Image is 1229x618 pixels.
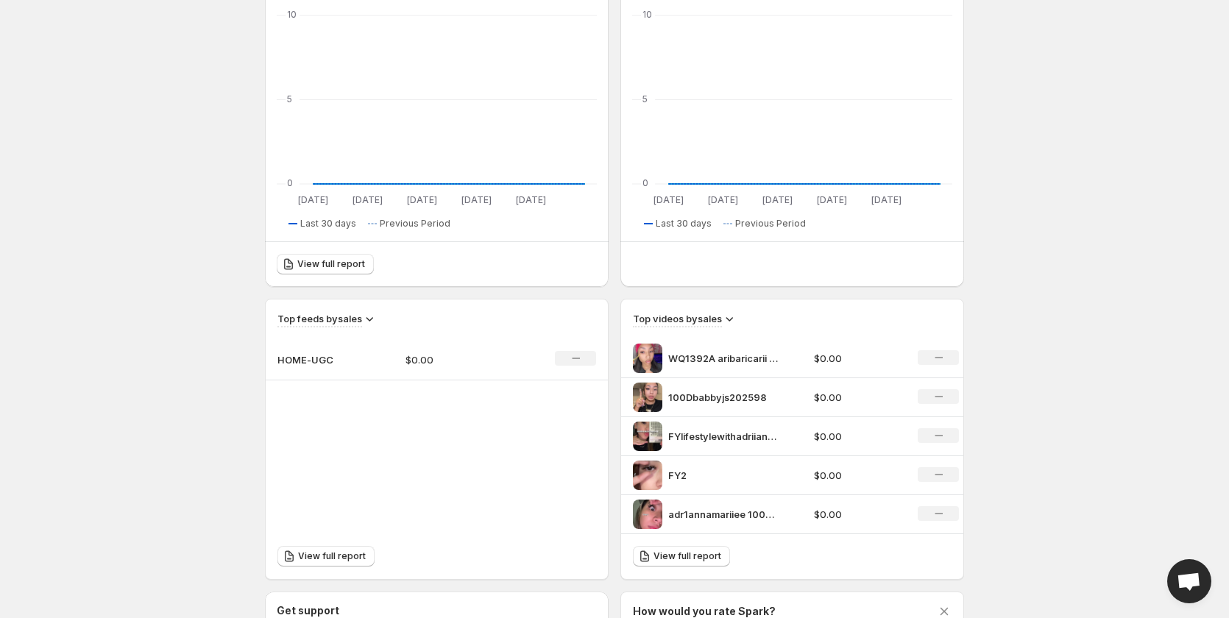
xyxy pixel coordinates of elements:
[287,177,293,188] text: 0
[277,311,362,326] h3: Top feeds by sales
[633,461,662,490] img: FY2
[654,550,721,562] span: View full report
[1167,559,1211,603] div: Open chat
[277,546,375,566] a: View full report
[353,194,383,205] text: [DATE]
[287,9,297,20] text: 10
[668,351,779,366] p: WQ1392A aribaricarii 2025825
[642,177,648,188] text: 0
[762,194,793,205] text: [DATE]
[277,352,351,367] p: HOME-UGC
[405,352,510,367] p: $0.00
[814,351,901,366] p: $0.00
[297,258,365,270] span: View full report
[871,194,902,205] text: [DATE]
[814,390,901,405] p: $0.00
[298,550,366,562] span: View full report
[814,507,901,522] p: $0.00
[277,603,339,618] h3: Get support
[461,194,492,205] text: [DATE]
[654,194,684,205] text: [DATE]
[633,383,662,412] img: 100Dbabbyjs202598
[814,429,901,444] p: $0.00
[287,93,292,104] text: 5
[380,218,450,230] span: Previous Period
[633,500,662,529] img: adr1annamariiee 100D 2025 825
[633,344,662,373] img: WQ1392A aribaricarii 2025825
[407,194,437,205] text: [DATE]
[633,422,662,451] img: FYlifestylewithadriianna202598
[668,429,779,444] p: FYlifestylewithadriianna202598
[668,507,779,522] p: adr1annamariiee 100D 2025 825
[642,93,648,104] text: 5
[708,194,738,205] text: [DATE]
[300,218,356,230] span: Last 30 days
[277,254,374,274] a: View full report
[642,9,652,20] text: 10
[656,218,712,230] span: Last 30 days
[735,218,806,230] span: Previous Period
[668,468,779,483] p: FY2
[516,194,546,205] text: [DATE]
[633,311,722,326] h3: Top videos by sales
[298,194,328,205] text: [DATE]
[668,390,779,405] p: 100Dbabbyjs202598
[814,468,901,483] p: $0.00
[633,546,730,566] a: View full report
[817,194,847,205] text: [DATE]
